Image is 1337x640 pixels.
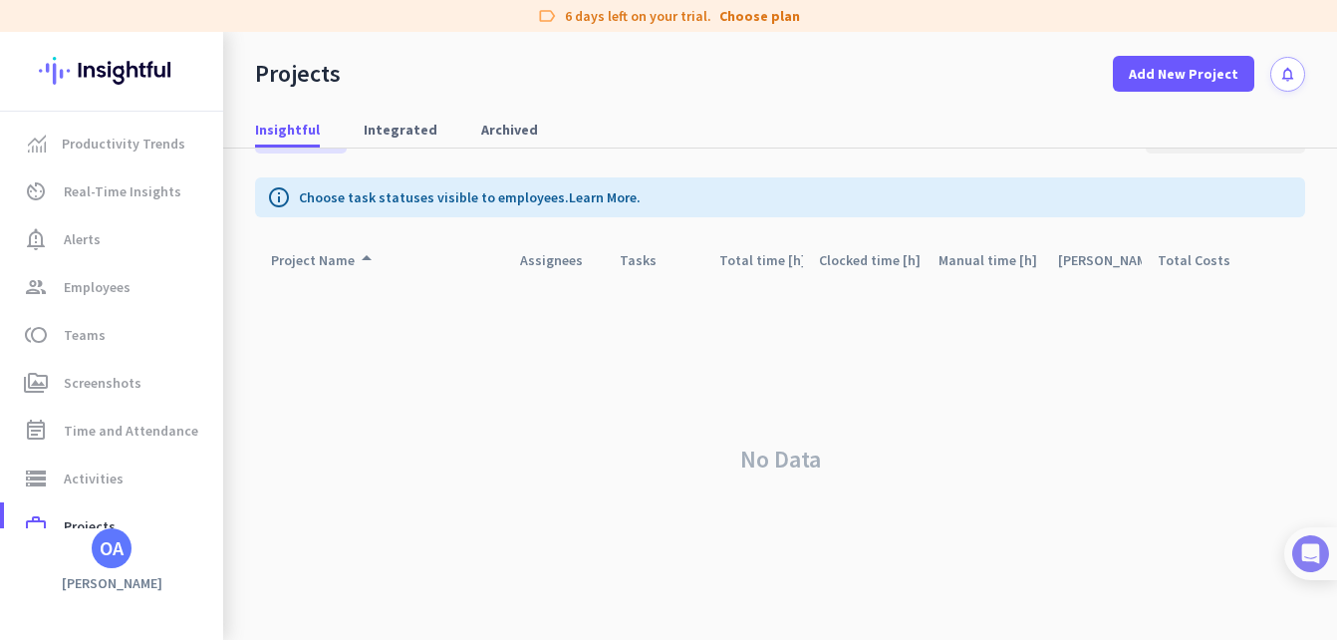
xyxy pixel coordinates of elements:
i: group [24,275,48,299]
i: info [267,185,291,209]
span: Alerts [64,227,101,251]
span: Productivity Trends [62,132,185,156]
i: work_outline [24,514,48,538]
div: Projects [255,59,341,89]
span: Teams [64,323,106,347]
div: You're just a few steps away from completing the essential app setup [28,149,371,196]
button: Help [199,500,299,580]
div: OA [100,538,124,558]
span: Archived [481,120,538,140]
span: Tasks [327,550,370,564]
div: It's time to add your employees! This is crucial since Insightful will start collecting their act... [77,380,347,464]
div: Assignees [520,246,604,274]
button: Messages [100,500,199,580]
img: Insightful logo [39,32,184,110]
div: Add employees [77,347,338,367]
span: Real-Time Insights [64,179,181,203]
a: notification_importantAlerts [4,215,223,263]
span: Insightful [255,120,320,140]
div: [PERSON_NAME] [1058,246,1142,274]
a: Learn More. [569,188,641,206]
div: Project Name [271,246,379,274]
span: Add New Project [1129,64,1238,84]
div: [PERSON_NAME] from Insightful [111,214,328,234]
button: notifications [1270,57,1305,92]
span: Activities [64,467,124,490]
div: Total time [h] [719,246,803,274]
div: 🎊 Welcome to Insightful! 🎊 [28,77,371,149]
i: storage [24,467,48,490]
div: Manual time [h] [938,246,1042,274]
p: 4 steps [20,262,71,283]
a: work_outlineProjects [4,502,223,550]
a: av_timerReal-Time Insights [4,167,223,215]
i: av_timer [24,179,48,203]
div: Total Costs [1158,246,1241,274]
a: menu-itemProductivity Trends [4,120,223,167]
a: tollTeams [4,311,223,359]
i: toll [24,323,48,347]
span: Projects [64,514,116,538]
p: Choose task statuses visible to employees. [299,187,641,207]
i: notifications [1279,66,1296,83]
a: event_noteTime and Attendance [4,407,223,455]
div: No Data [255,279,1305,640]
i: notification_important [24,227,48,251]
div: 1Add employees [37,340,362,372]
a: Show me how [77,480,217,519]
button: Add New Project [1113,56,1254,92]
div: Close [350,8,386,44]
a: groupEmployees [4,263,223,311]
span: Time and Attendance [64,419,198,443]
div: Tasks [620,246,680,274]
button: Tasks [299,500,399,580]
a: storageActivities [4,455,223,502]
img: menu-item [28,135,46,153]
span: Integrated [364,120,437,140]
i: perm_media [24,371,48,395]
span: Screenshots [64,371,141,395]
p: About 10 minutes [254,262,379,283]
img: Intercom Logo [1292,535,1329,572]
div: Clocked time [h] [819,246,923,274]
i: label [537,6,557,26]
span: Messages [116,550,184,564]
a: Choose plan [719,6,800,26]
span: Home [29,550,70,564]
i: event_note [24,419,48,443]
img: Profile image for Tamara [71,208,103,240]
h1: Tasks [169,9,233,43]
i: arrow_drop_up [355,246,379,270]
span: Help [233,550,265,564]
span: Employees [64,275,131,299]
div: Show me how [77,464,347,519]
a: perm_mediaScreenshots [4,359,223,407]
